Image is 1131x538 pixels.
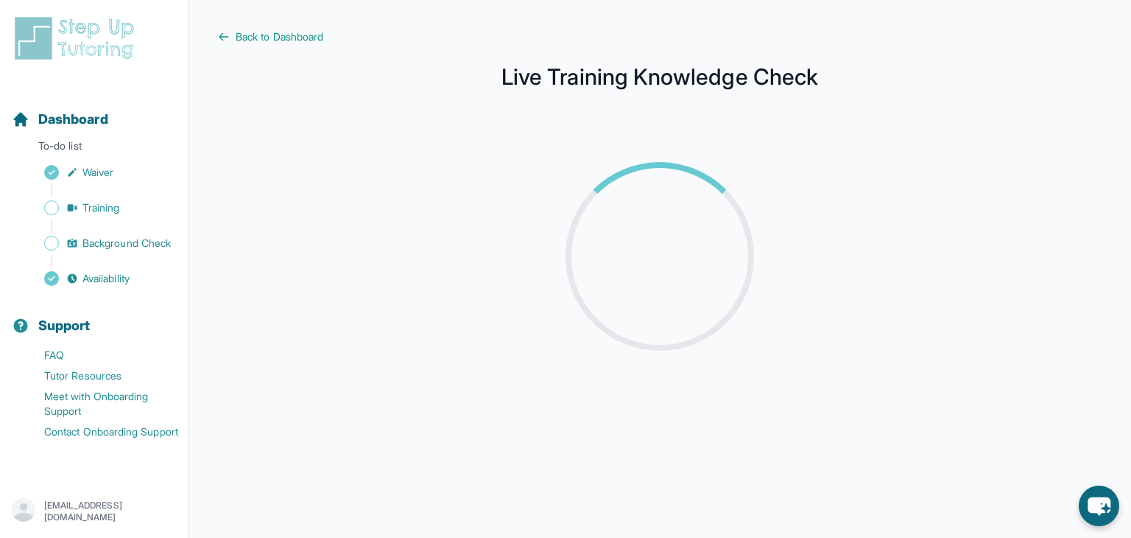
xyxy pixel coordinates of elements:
[218,29,1102,44] a: Back to Dashboard
[12,162,188,183] a: Waiver
[12,15,143,62] img: logo
[6,139,182,159] p: To-do list
[12,109,108,130] a: Dashboard
[236,29,323,44] span: Back to Dashboard
[12,366,188,386] a: Tutor Resources
[218,68,1102,85] h1: Live Training Knowledge Check
[38,315,91,336] span: Support
[12,386,188,422] a: Meet with Onboarding Support
[12,198,188,218] a: Training
[12,498,176,525] button: [EMAIL_ADDRESS][DOMAIN_NAME]
[82,200,120,215] span: Training
[12,345,188,366] a: FAQ
[12,268,188,289] a: Availability
[82,236,171,251] span: Background Check
[12,422,188,442] a: Contact Onboarding Support
[6,292,182,342] button: Support
[38,109,108,130] span: Dashboard
[6,85,182,136] button: Dashboard
[82,271,130,286] span: Availability
[12,233,188,254] a: Background Check
[82,165,113,180] span: Waiver
[1079,486,1119,526] button: chat-button
[44,500,176,523] p: [EMAIL_ADDRESS][DOMAIN_NAME]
